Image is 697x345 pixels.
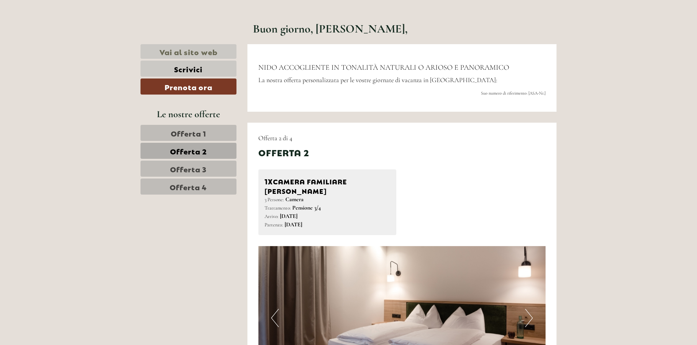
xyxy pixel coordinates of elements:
b: Camera [285,196,304,203]
small: 3 Persone: [265,196,284,203]
button: Previous [271,309,279,327]
small: Arrivo: [265,213,278,219]
button: Invia [244,189,288,205]
div: Camera familiare [PERSON_NAME] [265,176,390,195]
h1: Buon giorno, [PERSON_NAME], [253,22,408,35]
small: 09:35 [11,35,97,41]
button: Next [525,309,533,327]
a: Scrivici [140,61,236,77]
small: Trattamento: [265,205,291,211]
span: La nostra offerta personalizzata per le vostre giornate di vacanza in [GEOGRAPHIC_DATA]: [258,76,497,84]
span: Suo numero di riferimento: [ASA-Nr.] [481,91,546,96]
b: [DATE] [280,212,297,220]
b: Pensione 3/4 [292,204,321,211]
span: NIDO ACCOGLIENTE IN TONALITÀ NATURALI O ARIOSO E PANORAMICO [258,63,509,72]
div: Buon giorno, come possiamo aiutarla? [5,20,101,42]
span: Offerta 4 [170,181,207,192]
b: 1x [265,176,273,186]
span: Offerta 2 di 4 [258,134,292,142]
span: Offerta 1 [171,128,206,138]
span: Offerta 3 [170,164,207,174]
b: [DATE] [285,221,302,228]
div: Le nostre offerte [140,107,236,121]
a: Prenota ora [140,78,236,95]
span: Offerta 2 [170,146,207,156]
div: Offerta 2 [258,146,309,158]
a: Vai al sito web [140,44,236,59]
small: Partenza: [265,222,283,228]
div: domenica [124,5,163,18]
div: [GEOGRAPHIC_DATA] [11,21,97,27]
